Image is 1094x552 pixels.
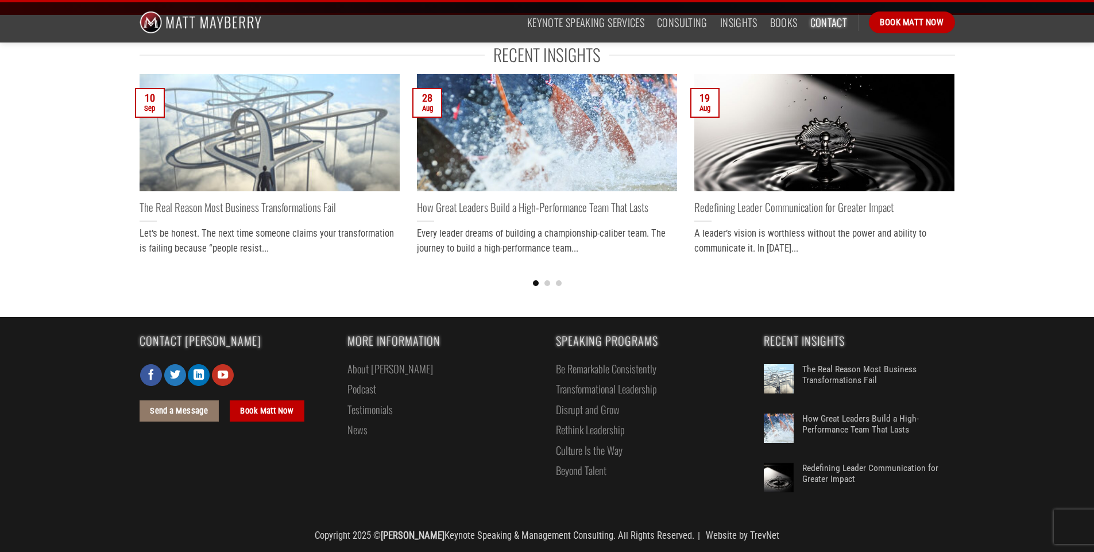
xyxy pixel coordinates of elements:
p: A leader’s vision is worthless without the power and ability to communicate it. In [DATE]... [694,226,954,257]
span: Speaking Programs [556,335,747,347]
strong: [PERSON_NAME] [381,530,444,541]
a: Redefining Leader Communication for Greater Impact [802,463,955,497]
a: Redefining Leader Communication for Greater Impact [694,200,894,215]
span: More Information [347,335,539,347]
div: Copyright 2025 © Keynote Speaking & Management Consulting. All Rights Reserved. [140,528,955,544]
a: Consulting [657,12,708,33]
a: Podcast [347,379,376,399]
a: Follow on Twitter [164,364,186,386]
li: Page dot 1 [533,280,539,286]
span: Book Matt Now [880,16,944,29]
a: News [347,419,368,439]
a: Testimonials [347,399,393,419]
a: Insights [720,12,757,33]
a: Culture Is the Way [556,440,623,460]
a: Beyond Talent [556,460,606,480]
a: Books [770,12,798,33]
a: Send a Message [140,400,219,422]
a: The Real Reason Most Business Transformations Fail [802,364,955,399]
a: Keynote Speaking Services [527,12,644,33]
a: Book Matt Now [869,11,954,33]
a: Follow on Facebook [140,364,162,386]
a: Website by TrevNet [706,530,779,541]
a: Book Matt Now [230,400,304,422]
li: Page dot 2 [544,280,550,286]
a: How Great Leaders Build a High-Performance Team That Lasts [802,414,955,448]
span: Book Matt Now [240,404,293,418]
span: | [694,530,703,541]
span: Recent Insights [764,335,955,347]
li: Page dot 3 [556,280,562,286]
p: Every leader dreams of building a championship-caliber team. The journey to build a high-performa... [417,226,677,257]
span: Recent Insights [493,44,601,65]
a: Contact [810,12,848,33]
span: Contact [PERSON_NAME] [140,335,331,347]
a: Transformational Leadership [556,379,657,399]
a: Be Remarkable Consistently [556,358,656,379]
a: How Great Leaders Build a High-Performance Team That Lasts [417,200,648,215]
span: Send a Message [150,404,208,418]
a: Follow on LinkedIn [188,364,210,386]
img: business transformations [140,74,400,191]
p: Let’s be honest. The next time someone claims your transformation is failing because “people resi... [140,226,400,257]
a: Follow on YouTube [212,364,234,386]
a: Disrupt and Grow [556,399,620,419]
a: Rethink Leadership [556,419,625,439]
a: About [PERSON_NAME] [347,358,433,379]
a: The Real Reason Most Business Transformations Fail [140,200,336,215]
img: build high-performance team [417,74,677,191]
img: leader communication [694,74,954,191]
img: Matt Mayberry [140,2,262,43]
